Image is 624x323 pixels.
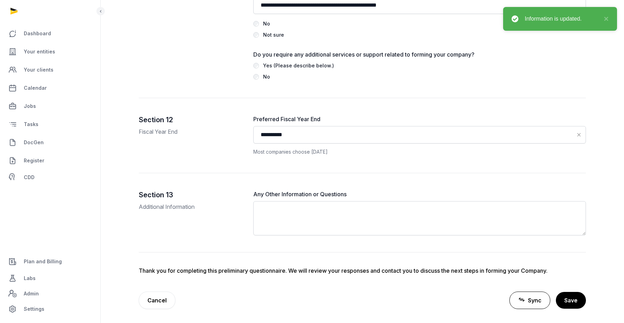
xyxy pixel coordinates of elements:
label: Any Other Information or Questions [253,190,586,198]
span: Admin [24,289,39,298]
a: DocGen [6,134,95,151]
h2: Section 12 [139,115,242,125]
div: Information is updated. [525,15,600,23]
a: Register [6,152,95,169]
a: Cancel [139,292,175,309]
span: Plan and Billing [24,257,62,266]
a: CDD [6,170,95,184]
a: Dashboard [6,25,95,42]
input: Not sure [253,32,259,38]
input: Yes (Please describe below.) [253,63,259,68]
a: Settings [6,301,95,317]
input: No [253,21,259,27]
span: DocGen [24,138,44,147]
span: Jobs [24,102,36,110]
a: Labs [6,270,95,287]
span: Register [24,156,44,165]
a: Jobs [6,98,95,115]
h2: Section 13 [139,190,242,200]
a: Your entities [6,43,95,60]
div: Most companies choose [DATE] [253,148,586,156]
button: Save [556,292,586,309]
a: Admin [6,287,95,301]
a: Your clients [6,61,95,78]
p: Additional Information [139,203,242,211]
label: Do you require any additional services or support related to forming your company? [253,50,586,59]
div: Not sure [263,31,284,39]
div: Yes (Please describe below.) [263,61,334,70]
span: Your clients [24,66,53,74]
span: Settings [24,305,44,313]
p: Fiscal Year End [139,127,242,136]
input: Datepicker input [253,126,586,144]
div: Thank you for completing this preliminary questionnaire. We will review your responses and contac... [139,266,586,275]
span: Your entities [24,47,55,56]
span: CDD [24,173,35,182]
span: Dashboard [24,29,51,38]
button: close [600,15,609,23]
span: Calendar [24,84,47,92]
span: Labs [24,274,36,282]
div: No [263,20,270,28]
a: Tasks [6,116,95,133]
a: Plan and Billing [6,253,95,270]
label: Preferred Fiscal Year End [253,115,586,123]
span: Tasks [24,120,38,129]
div: No [263,73,270,81]
a: Calendar [6,80,95,96]
input: No [253,74,259,80]
span: Sync [528,296,542,304]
